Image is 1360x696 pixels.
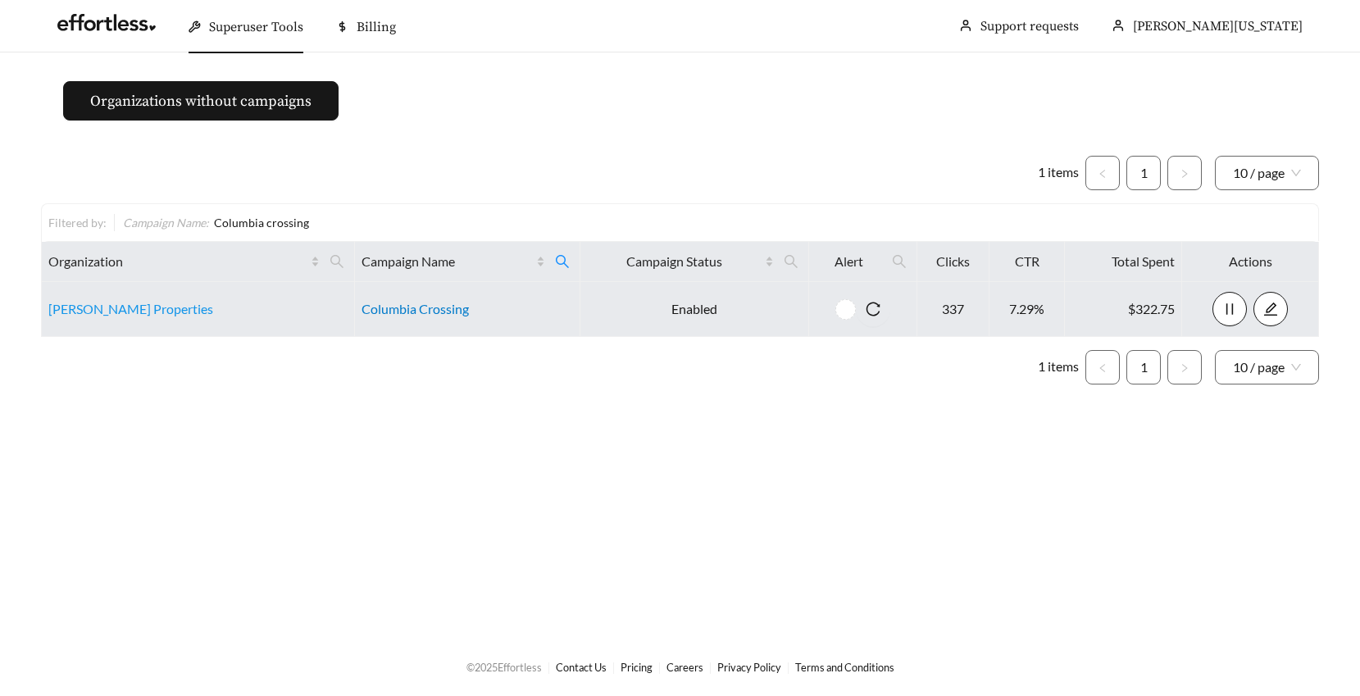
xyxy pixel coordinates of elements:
[1127,157,1160,189] a: 1
[1253,301,1288,316] a: edit
[1215,350,1319,384] div: Page Size
[1215,156,1319,190] div: Page Size
[666,661,703,674] a: Careers
[555,254,570,269] span: search
[63,81,339,121] button: Organizations without campaigns
[1126,350,1161,384] li: 1
[330,254,344,269] span: search
[362,301,469,316] a: Columbia Crossing
[214,216,309,230] span: Columbia crossing
[323,248,351,275] span: search
[1253,292,1288,326] button: edit
[1038,156,1079,190] li: 1 items
[123,216,209,230] span: Campaign Name :
[795,661,894,674] a: Terms and Conditions
[90,90,312,112] span: Organizations without campaigns
[892,254,907,269] span: search
[1233,351,1301,384] span: 10 / page
[1085,156,1120,190] button: left
[1233,157,1301,189] span: 10 / page
[1127,351,1160,384] a: 1
[1085,350,1120,384] button: left
[1180,363,1189,373] span: right
[1065,282,1183,337] td: $322.75
[587,252,762,271] span: Campaign Status
[1133,18,1303,34] span: [PERSON_NAME][US_STATE]
[1085,350,1120,384] li: Previous Page
[816,252,881,271] span: Alert
[989,282,1065,337] td: 7.29%
[717,661,781,674] a: Privacy Policy
[1085,156,1120,190] li: Previous Page
[209,19,303,35] span: Superuser Tools
[1167,350,1202,384] li: Next Page
[1167,156,1202,190] li: Next Page
[856,292,890,326] button: reload
[556,661,607,674] a: Contact Us
[48,214,114,231] div: Filtered by:
[885,248,913,275] span: search
[1212,292,1247,326] button: pause
[1098,363,1108,373] span: left
[856,302,890,316] span: reload
[989,242,1065,282] th: CTR
[621,661,653,674] a: Pricing
[1098,169,1108,179] span: left
[917,242,990,282] th: Clicks
[466,661,542,674] span: © 2025 Effortless
[48,252,307,271] span: Organization
[1167,350,1202,384] button: right
[362,252,533,271] span: Campaign Name
[1038,350,1079,384] li: 1 items
[1065,242,1183,282] th: Total Spent
[548,248,576,275] span: search
[1254,302,1287,316] span: edit
[48,301,213,316] a: [PERSON_NAME] Properties
[980,18,1079,34] a: Support requests
[1180,169,1189,179] span: right
[1167,156,1202,190] button: right
[784,254,798,269] span: search
[917,282,990,337] td: 337
[777,248,805,275] span: search
[357,19,396,35] span: Billing
[1182,242,1319,282] th: Actions
[1213,302,1246,316] span: pause
[1126,156,1161,190] li: 1
[580,282,810,337] td: Enabled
